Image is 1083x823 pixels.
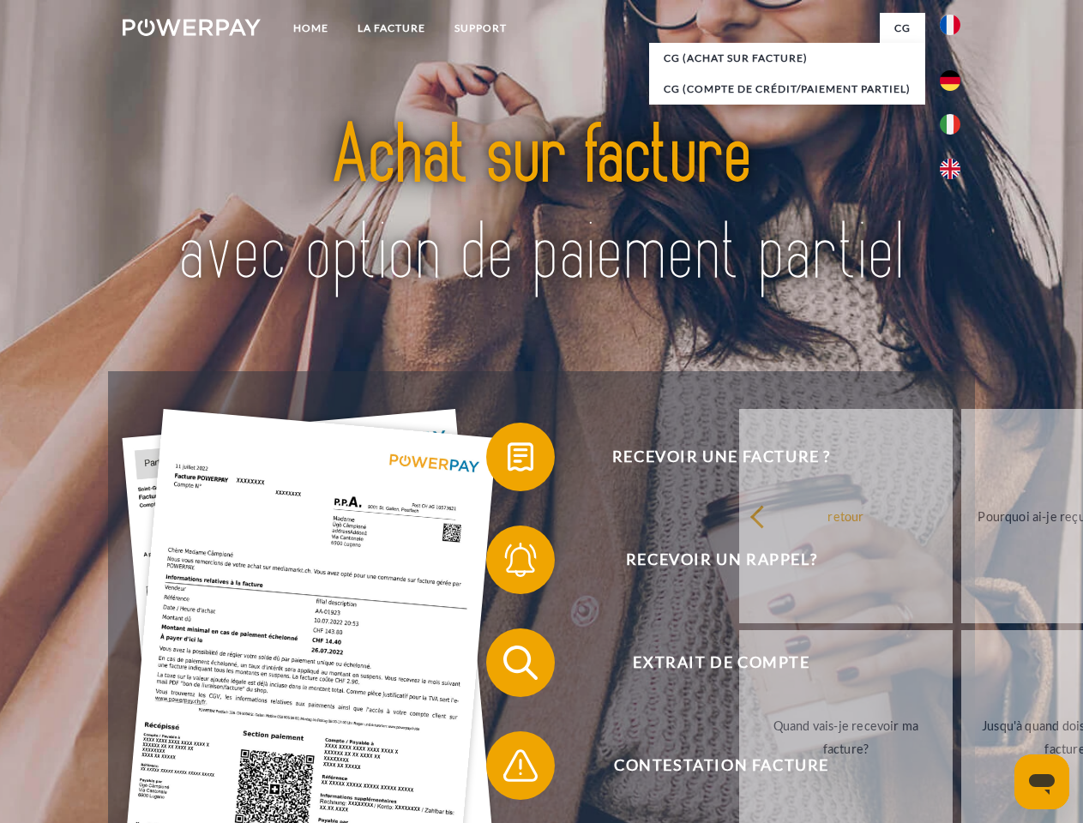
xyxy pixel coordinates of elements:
img: qb_bell.svg [499,538,542,581]
img: qb_bill.svg [499,436,542,478]
a: LA FACTURE [343,13,440,44]
button: Recevoir une facture ? [486,423,932,491]
button: Extrait de compte [486,628,932,697]
a: CG (Compte de crédit/paiement partiel) [649,74,925,105]
a: CG [880,13,925,44]
img: logo-powerpay-white.svg [123,19,261,36]
div: retour [749,504,942,527]
img: qb_warning.svg [499,744,542,787]
a: CG (achat sur facture) [649,43,925,74]
img: en [940,159,960,179]
img: title-powerpay_fr.svg [164,82,919,328]
div: Quand vais-je recevoir ma facture? [749,714,942,760]
a: Home [279,13,343,44]
a: Support [440,13,521,44]
button: Contestation Facture [486,731,932,800]
img: qb_search.svg [499,641,542,684]
button: Recevoir un rappel? [486,526,932,594]
iframe: Bouton de lancement de la fenêtre de messagerie [1014,754,1069,809]
img: fr [940,15,960,35]
img: de [940,70,960,91]
img: it [940,114,960,135]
